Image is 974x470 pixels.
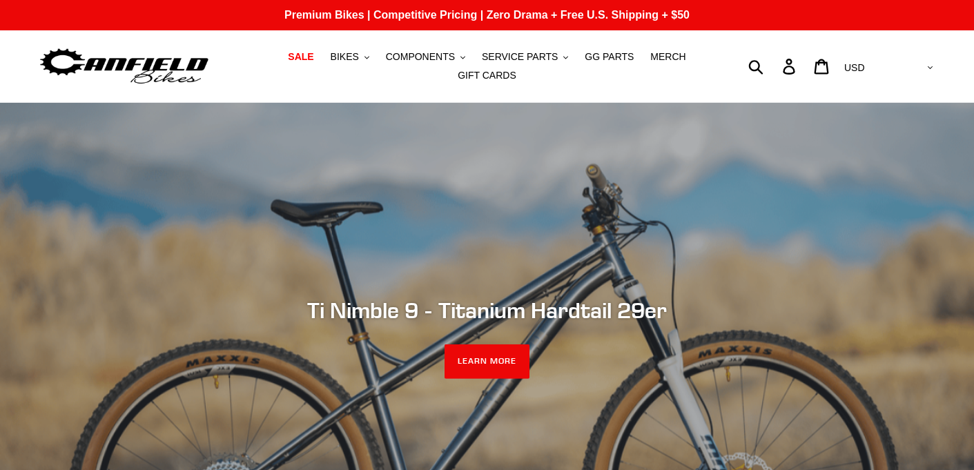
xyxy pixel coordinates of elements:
a: GG PARTS [578,48,641,66]
h2: Ti Nimble 9 - Titanium Hardtail 29er [111,297,864,323]
span: SERVICE PARTS [482,51,558,63]
input: Search [756,51,791,81]
button: COMPONENTS [379,48,472,66]
span: BIKES [331,51,359,63]
span: GIFT CARDS [458,70,516,81]
img: Canfield Bikes [38,45,211,88]
span: COMPONENTS [386,51,455,63]
a: MERCH [643,48,692,66]
span: SALE [288,51,313,63]
a: SALE [281,48,320,66]
span: MERCH [650,51,685,63]
span: GG PARTS [585,51,634,63]
a: LEARN MORE [445,344,529,379]
button: SERVICE PARTS [475,48,575,66]
a: GIFT CARDS [451,66,523,85]
button: BIKES [324,48,376,66]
